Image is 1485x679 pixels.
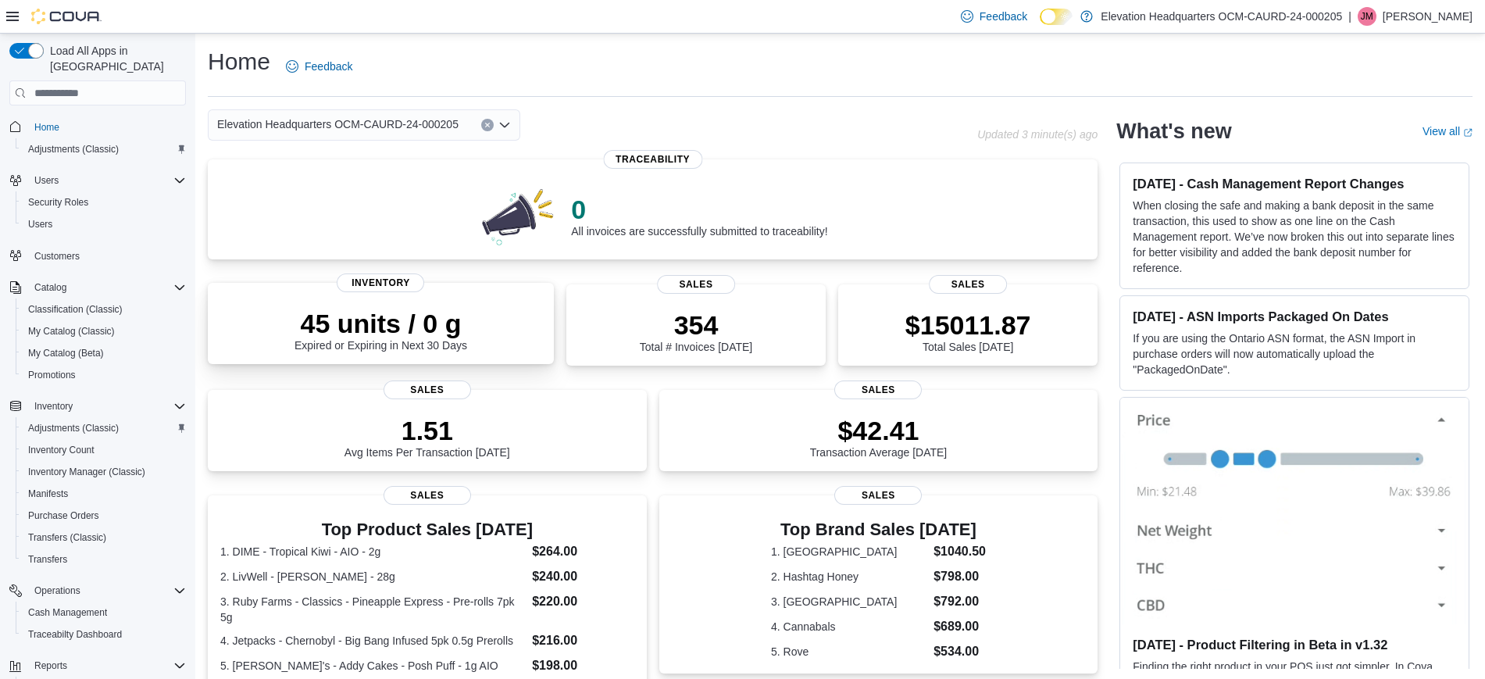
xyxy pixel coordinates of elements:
span: Load All Apps in [GEOGRAPHIC_DATA] [44,43,186,74]
span: Feedback [980,9,1027,24]
span: Inventory [34,400,73,413]
dt: 2. LivWell - [PERSON_NAME] - 28g [220,569,526,584]
dd: $198.00 [532,656,634,675]
span: JM [1361,7,1373,26]
span: Feedback [305,59,352,74]
a: Manifests [22,484,74,503]
span: Users [28,171,186,190]
p: 45 units / 0 g [295,308,467,339]
span: Traceability [603,150,702,169]
button: Transfers [16,549,192,570]
button: Users [16,213,192,235]
span: Inventory [28,397,186,416]
div: Expired or Expiring in Next 30 Days [295,308,467,352]
span: Reports [34,659,67,672]
a: Transfers [22,550,73,569]
dd: $264.00 [532,542,634,561]
dd: $216.00 [532,631,634,650]
p: Elevation Headquarters OCM-CAURD-24-000205 [1101,7,1342,26]
button: Adjustments (Classic) [16,138,192,160]
span: Catalog [34,281,66,294]
div: All invoices are successfully submitted to traceability! [571,194,827,238]
span: Sales [834,381,922,399]
p: When closing the safe and making a bank deposit in the same transaction, this used to show as one... [1133,198,1456,276]
button: Users [3,170,192,191]
span: Purchase Orders [28,509,99,522]
button: Transfers (Classic) [16,527,192,549]
span: Elevation Headquarters OCM-CAURD-24-000205 [217,115,459,134]
span: Security Roles [22,193,186,212]
button: Manifests [16,483,192,505]
span: Adjustments (Classic) [22,140,186,159]
dt: 4. Jetpacks - Chernobyl - Big Bang Infused 5pk 0.5g Prerolls [220,633,526,649]
a: My Catalog (Beta) [22,344,110,363]
button: Inventory [3,395,192,417]
a: Feedback [280,51,359,82]
span: Home [34,121,59,134]
a: Adjustments (Classic) [22,140,125,159]
span: Transfers [28,553,67,566]
span: Purchase Orders [22,506,186,525]
span: Sales [384,381,471,399]
div: Jhon Moncada [1358,7,1376,26]
dd: $240.00 [532,567,634,586]
span: My Catalog (Classic) [28,325,115,338]
dd: $1040.50 [933,542,986,561]
h3: Top Product Sales [DATE] [220,520,634,539]
input: Dark Mode [1040,9,1073,25]
dt: 5. [PERSON_NAME]'s - Addy Cakes - Posh Puff - 1g AIO [220,658,526,674]
button: My Catalog (Beta) [16,342,192,364]
span: Customers [34,250,80,263]
a: Users [22,215,59,234]
span: Users [22,215,186,234]
a: Promotions [22,366,82,384]
button: Classification (Classic) [16,298,192,320]
p: [PERSON_NAME] [1383,7,1473,26]
a: Traceabilty Dashboard [22,625,128,644]
dd: $220.00 [532,592,634,611]
span: Reports [28,656,186,675]
h2: What's new [1116,119,1231,144]
span: Inventory [337,273,424,292]
span: Classification (Classic) [28,303,123,316]
dd: $689.00 [933,617,986,636]
span: Dark Mode [1040,25,1041,26]
h1: Home [208,46,270,77]
h3: [DATE] - Cash Management Report Changes [1133,176,1456,191]
button: Inventory Manager (Classic) [16,461,192,483]
dt: 1. DIME - Tropical Kiwi - AIO - 2g [220,544,526,559]
button: My Catalog (Classic) [16,320,192,342]
a: Security Roles [22,193,95,212]
div: Transaction Average [DATE] [810,415,948,459]
img: Cova [31,9,102,24]
a: Adjustments (Classic) [22,419,125,438]
button: Catalog [28,278,73,297]
h3: [DATE] - Product Filtering in Beta in v1.32 [1133,637,1456,652]
dt: 1. [GEOGRAPHIC_DATA] [771,544,927,559]
a: Classification (Classic) [22,300,129,319]
a: My Catalog (Classic) [22,322,121,341]
span: Transfers [22,550,186,569]
span: Inventory Count [22,441,186,459]
p: If you are using the Ontario ASN format, the ASN Import in purchase orders will now automatically... [1133,331,1456,377]
a: Inventory Manager (Classic) [22,463,152,481]
span: Adjustments (Classic) [28,422,119,434]
span: My Catalog (Beta) [28,347,104,359]
p: 0 [571,194,827,225]
span: Cash Management [22,603,186,622]
span: Users [34,174,59,187]
button: Inventory [28,397,79,416]
button: Adjustments (Classic) [16,417,192,439]
h3: Top Brand Sales [DATE] [771,520,986,539]
button: Open list of options [498,119,511,131]
span: Adjustments (Classic) [28,143,119,155]
button: Clear input [481,119,494,131]
a: Cash Management [22,603,113,622]
button: Reports [3,655,192,677]
dd: $798.00 [933,567,986,586]
span: Catalog [28,278,186,297]
p: $42.41 [810,415,948,446]
p: | [1348,7,1351,26]
p: $15011.87 [905,309,1031,341]
a: Transfers (Classic) [22,528,112,547]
